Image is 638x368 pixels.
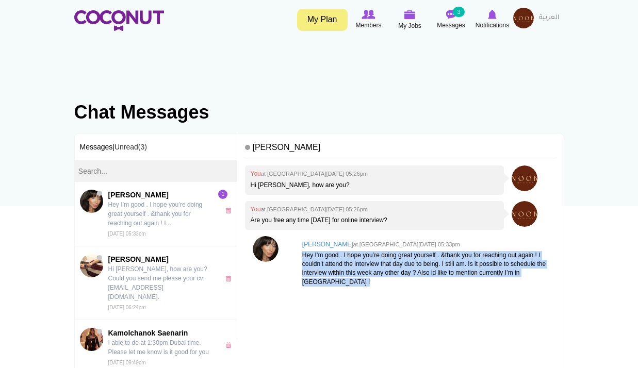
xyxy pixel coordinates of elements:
p: Hi [PERSON_NAME], how are you? Could you send me please your cv: [EMAIL_ADDRESS][DOMAIN_NAME]. [108,264,215,302]
img: Messages [446,10,456,19]
a: العربية [534,8,564,28]
span: 1 [218,190,227,199]
a: My Jobs My Jobs [389,8,431,32]
small: [DATE] 09:49pm [108,360,146,365]
span: | [112,143,147,151]
h4: You [250,171,499,177]
a: x [225,208,234,213]
img: Browse Members [362,10,375,19]
h4: [PERSON_NAME] [245,139,555,161]
a: My Plan [297,9,348,31]
span: Messages [437,20,465,30]
h1: Chat Messages [74,102,564,123]
p: Hey I’m good . I hope you’re doing great yourself . &thank you for reaching out again ! I couldn’... [302,251,551,287]
img: sheetal sharma [80,190,103,213]
span: Members [355,20,381,30]
h4: You [250,206,499,213]
span: [PERSON_NAME] [108,254,215,264]
p: Hey I’m good . I hope you’re doing great yourself . &thank you for reaching out again ! I... [108,200,215,228]
p: Are you free any time [DATE] for online interview? [250,216,499,225]
small: [DATE] 06:24pm [108,305,146,310]
h4: [PERSON_NAME] [302,241,551,248]
a: Sebastian Munteanu[PERSON_NAME] Hi [PERSON_NAME], how are you? Could you send me please your cv: ... [75,246,237,320]
img: Sebastian Munteanu [80,254,103,277]
small: [DATE] 05:33pm [108,231,146,237]
a: x [225,276,234,281]
a: Unread(3) [114,143,147,151]
a: Browse Members Members [348,8,389,31]
img: Home [74,10,164,31]
span: Notifications [476,20,509,30]
a: sheetal sharma[PERSON_NAME] Hey I’m good . I hope you’re doing great yourself . &thank you for re... [75,182,237,246]
a: x [225,342,234,348]
a: Messages Messages 3 [431,8,472,31]
small: at [GEOGRAPHIC_DATA][DATE] 05:26pm [261,171,368,177]
p: I able to do at 1:30pm Dubai time. Please let me know is it good for you [108,338,215,357]
p: Hi [PERSON_NAME], how are you? [250,181,499,190]
small: at [GEOGRAPHIC_DATA][DATE] 05:26pm [261,206,368,212]
img: Kamolchanok Saenarin [80,328,103,351]
small: at [GEOGRAPHIC_DATA][DATE] 05:33pm [353,241,460,247]
a: Notifications Notifications [472,8,513,31]
span: [PERSON_NAME] [108,190,215,200]
span: My Jobs [398,21,421,31]
span: Kamolchanok Saenarin [108,328,215,338]
input: Search... [75,160,237,182]
h3: Messages [75,133,237,160]
small: 3 [453,7,464,17]
img: My Jobs [404,10,416,19]
img: Notifications [488,10,497,19]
